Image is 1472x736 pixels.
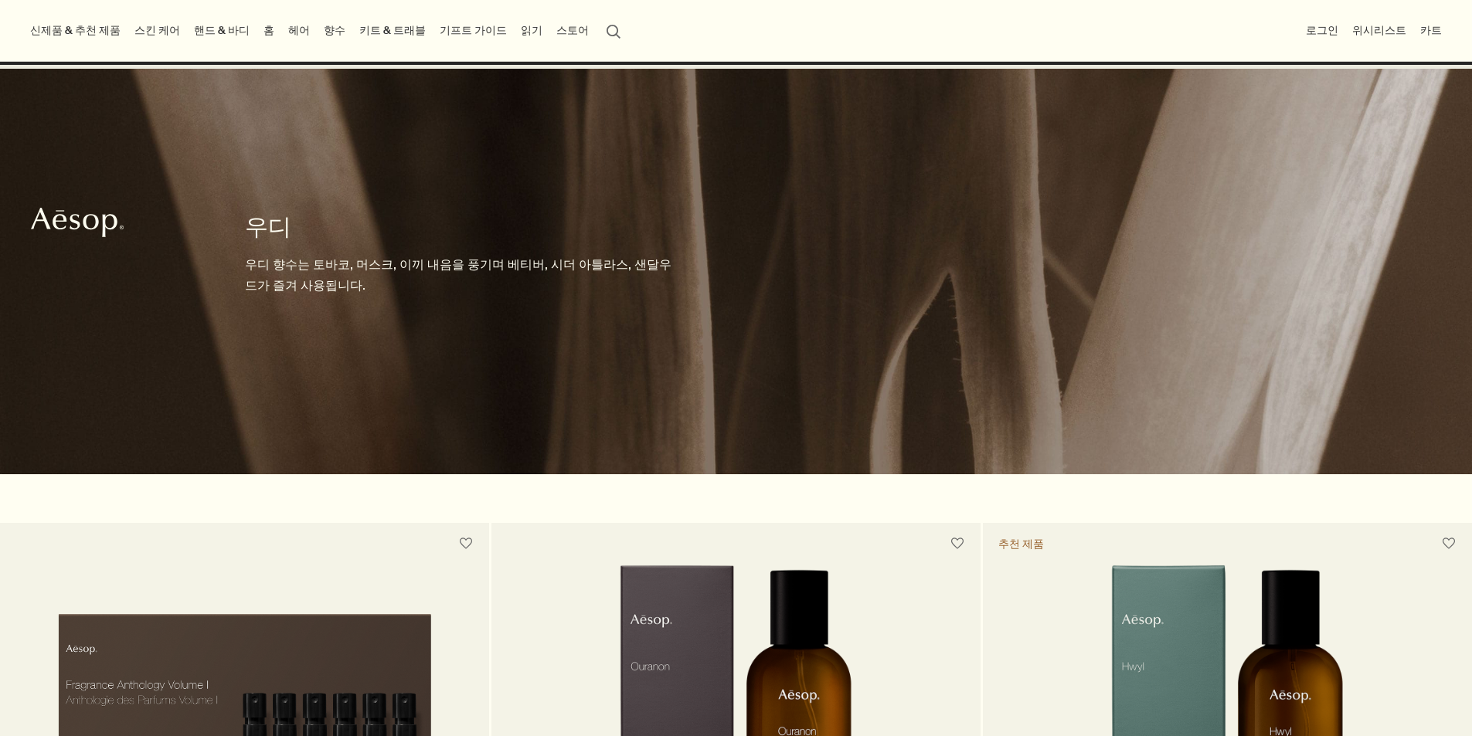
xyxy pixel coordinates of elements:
a: 향수 [321,20,348,41]
a: Aesop [27,203,127,246]
p: 우디 향수는 토바코, 머스크, 이끼 내음을 풍기며 베티버, 시더 아틀라스, 샌달우드가 즐겨 사용됩니다. [245,254,674,296]
button: 신제품 & 추천 제품 [27,20,124,41]
button: 로그인 [1303,20,1341,41]
button: 검색창 열기 [600,15,627,45]
a: 스킨 케어 [131,20,183,41]
a: 키트 & 트래블 [356,20,429,41]
a: 핸드 & 바디 [191,20,253,41]
a: 홈 [260,20,277,41]
button: 스토어 [553,20,592,41]
svg: Aesop [31,207,124,238]
button: 위시리스트에 담기 [452,530,480,558]
h1: 우디 [245,212,674,243]
a: 읽기 [518,20,546,41]
button: 위시리스트에 담기 [943,530,971,558]
button: 카트 [1417,20,1445,41]
button: 위시리스트에 담기 [1435,530,1463,558]
div: 추천 제품 [998,537,1044,551]
a: 위시리스트 [1349,20,1409,41]
a: 기프트 가이드 [437,20,510,41]
a: 헤어 [285,20,313,41]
